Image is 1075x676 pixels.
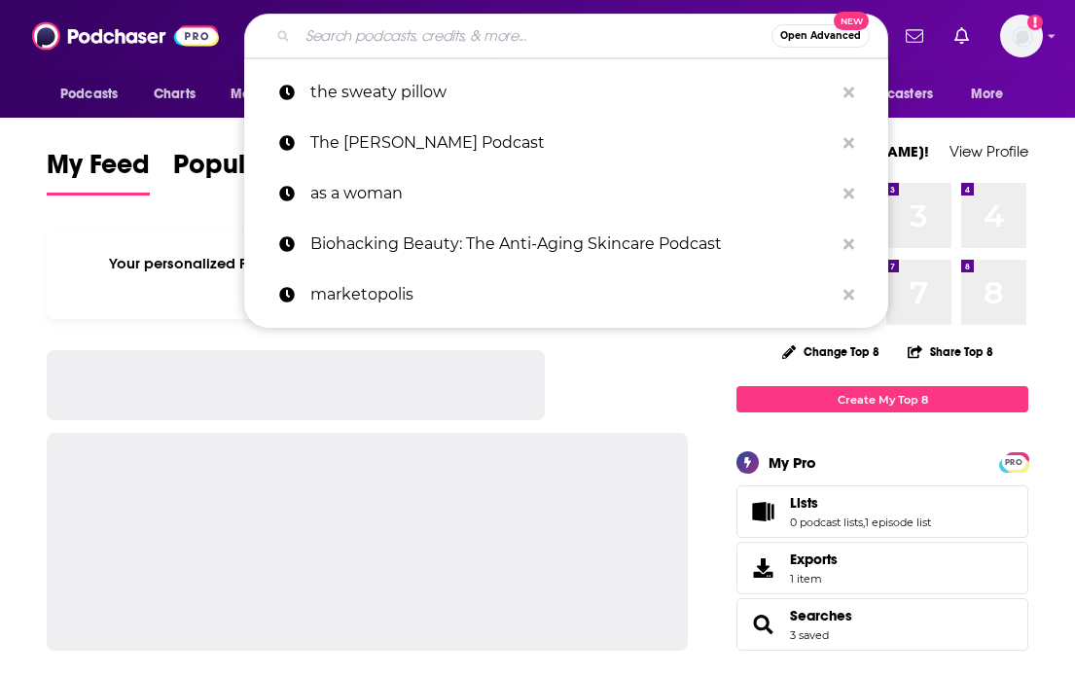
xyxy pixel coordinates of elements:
[743,498,782,525] a: Lists
[310,118,834,168] p: The Dr Louise Newson Podcast
[154,81,196,108] span: Charts
[769,453,816,472] div: My Pro
[736,386,1028,412] a: Create My Top 8
[47,148,150,193] span: My Feed
[1000,15,1043,57] button: Show profile menu
[173,148,339,193] span: Popular Feed
[736,542,1028,594] a: Exports
[971,81,1004,108] span: More
[780,31,861,41] span: Open Advanced
[743,554,782,582] span: Exports
[790,494,818,512] span: Lists
[244,269,888,320] a: marketopolis
[950,142,1028,160] a: View Profile
[790,628,829,642] a: 3 saved
[790,516,863,529] a: 0 podcast lists
[173,148,339,196] a: Popular Feed
[771,24,870,48] button: Open AdvancedNew
[244,67,888,118] a: the sweaty pillow
[790,572,838,586] span: 1 item
[827,76,961,113] button: open menu
[907,333,994,371] button: Share Top 8
[743,611,782,638] a: Searches
[310,219,834,269] p: Biohacking Beauty: The Anti-Aging Skincare Podcast
[1002,455,1025,470] span: PRO
[47,231,688,319] div: Your personalized Feed is curated based on the Podcasts, Creators, Users, and Lists that you Follow.
[863,516,865,529] span: ,
[1027,15,1043,30] svg: Add a profile image
[736,598,1028,651] span: Searches
[244,219,888,269] a: Biohacking Beauty: The Anti-Aging Skincare Podcast
[60,81,118,108] span: Podcasts
[244,14,888,58] div: Search podcasts, credits, & more...
[790,607,852,624] a: Searches
[1000,15,1043,57] span: Logged in as Ashley_Beenen
[790,551,838,568] span: Exports
[1000,15,1043,57] img: User Profile
[736,485,1028,538] span: Lists
[298,20,771,52] input: Search podcasts, credits, & more...
[1002,454,1025,469] a: PRO
[244,118,888,168] a: The [PERSON_NAME] Podcast
[244,168,888,219] a: as a woman
[957,76,1028,113] button: open menu
[47,76,143,113] button: open menu
[141,76,207,113] a: Charts
[32,18,219,54] img: Podchaser - Follow, Share and Rate Podcasts
[790,494,931,512] a: Lists
[310,67,834,118] p: the sweaty pillow
[217,76,325,113] button: open menu
[231,81,300,108] span: Monitoring
[310,269,834,320] p: marketopolis
[310,168,834,219] p: as a woman
[834,12,869,30] span: New
[865,516,931,529] a: 1 episode list
[770,339,891,364] button: Change Top 8
[47,148,150,196] a: My Feed
[947,19,977,53] a: Show notifications dropdown
[898,19,931,53] a: Show notifications dropdown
